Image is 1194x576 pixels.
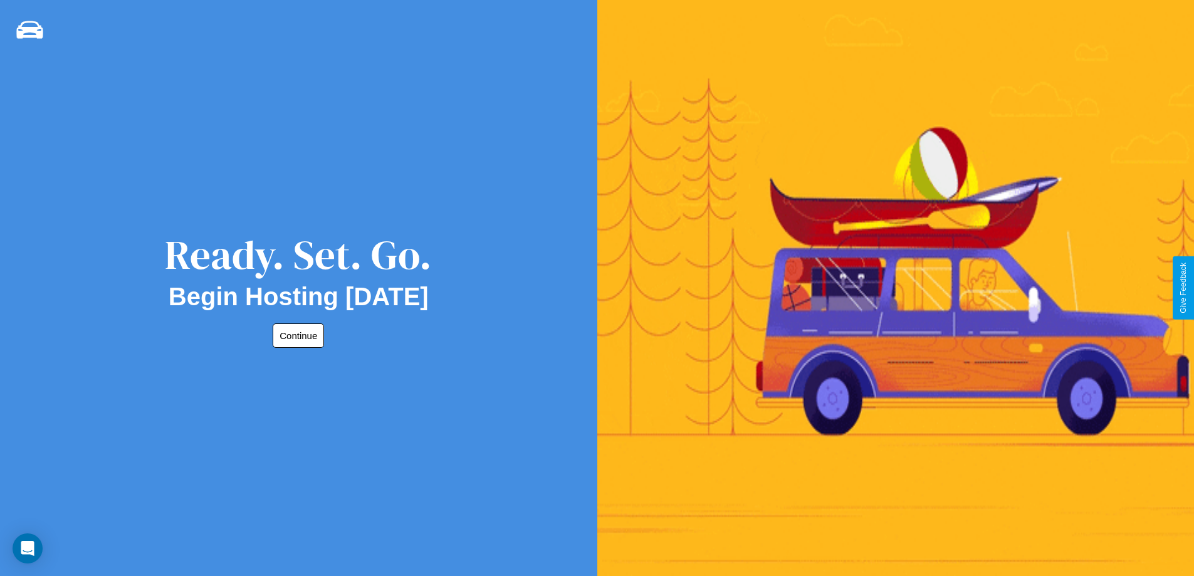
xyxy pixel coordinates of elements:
div: Give Feedback [1179,263,1188,313]
h2: Begin Hosting [DATE] [169,283,429,311]
div: Ready. Set. Go. [165,227,432,283]
button: Continue [273,323,324,348]
div: Open Intercom Messenger [13,533,43,563]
